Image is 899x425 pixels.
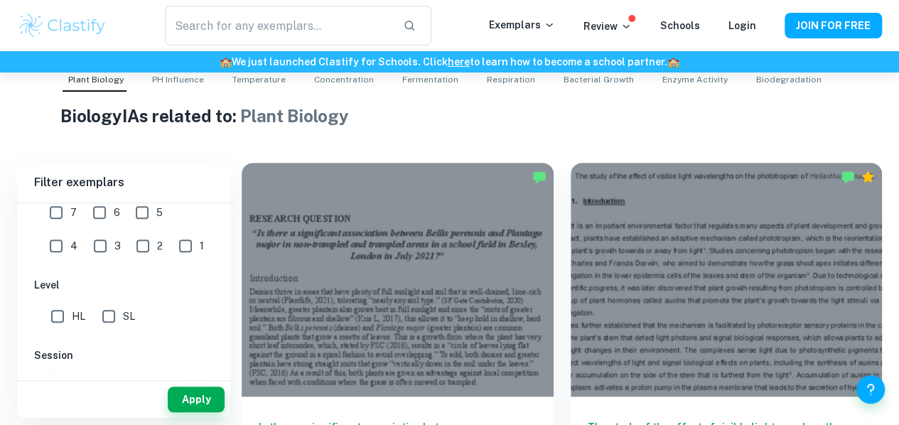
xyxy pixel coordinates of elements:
button: Help and Feedback [856,375,885,404]
img: Marked [841,170,855,184]
span: Concentration [314,73,374,86]
h6: We just launched Clastify for Schools. Click to learn how to become a school partner. [3,54,896,70]
span: [DATE] [66,373,99,389]
h1: Biology IAs related to: [60,103,839,129]
input: Search for any exemplars... [165,6,392,45]
div: Premium [861,170,875,184]
span: Plant Biology [68,73,124,86]
span: Plant Biology [240,106,349,126]
a: Login [728,20,756,31]
p: Exemplars [489,17,555,33]
a: here [448,56,470,68]
span: 1 [200,238,204,254]
span: SL [123,308,135,324]
a: Schools [660,20,700,31]
span: 6 [114,205,120,220]
span: Respiration [487,73,535,86]
span: Biodegradation [756,73,822,86]
span: 🏫 [667,56,679,68]
p: Review [583,18,632,34]
span: Fermentation [402,73,458,86]
img: Clastify logo [17,11,107,40]
h6: Filter exemplars [17,163,230,203]
span: Enzyme Activity [662,73,728,86]
span: 5 [156,205,163,220]
span: pH Influence [152,73,204,86]
h6: Level [34,277,213,293]
img: Marked [532,170,547,184]
button: Apply [168,387,225,412]
span: 2 [157,238,163,254]
span: 3 [114,238,121,254]
span: HL [72,308,85,324]
h6: Session [34,348,213,363]
span: 4 [70,238,77,254]
span: Temperature [232,73,286,86]
button: JOIN FOR FREE [785,13,882,38]
span: 🏫 [220,56,232,68]
span: 7 [70,205,77,220]
span: Bacterial Growth [564,73,634,86]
